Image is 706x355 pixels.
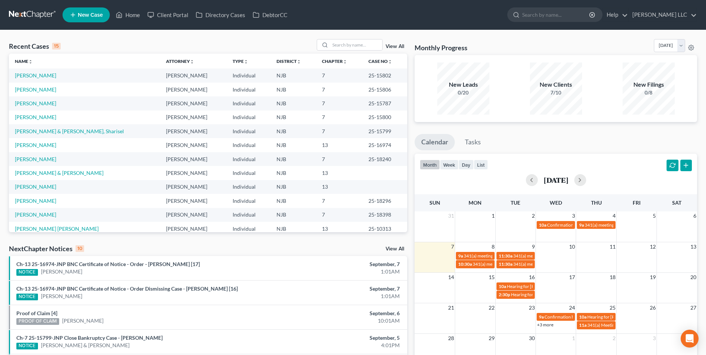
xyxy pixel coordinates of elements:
[16,285,238,292] a: Ch-13 25-16974-JNP BNC Certificate of Notice - Order Dismissing Case - [PERSON_NAME] [16]
[271,111,316,124] td: NJB
[227,96,271,110] td: Individual
[15,198,56,204] a: [PERSON_NAME]
[15,226,99,232] a: [PERSON_NAME] [PERSON_NAME]
[362,208,407,222] td: 25-18398
[316,152,362,166] td: 7
[277,317,400,324] div: 10:01AM
[499,253,512,259] span: 11:30a
[316,222,362,236] td: 13
[16,310,57,316] a: Proof of Claim [4]
[322,58,347,64] a: Chapterunfold_more
[568,273,576,282] span: 17
[15,86,56,93] a: [PERSON_NAME]
[513,261,585,267] span: 341(a) meeting for [PERSON_NAME]
[166,58,194,64] a: Attorneyunfold_more
[78,12,103,18] span: New Case
[652,211,657,220] span: 5
[459,160,474,170] button: day
[362,111,407,124] td: 25-15800
[550,199,562,206] span: Wed
[437,80,489,89] div: New Leads
[160,111,227,124] td: [PERSON_NAME]
[571,334,576,343] span: 1
[316,138,362,152] td: 13
[511,292,609,297] span: Hearing for The [PERSON_NAME] Companies, Inc.
[491,211,495,220] span: 1
[271,138,316,152] td: NJB
[41,342,130,349] a: [PERSON_NAME] & [PERSON_NAME]
[623,89,675,96] div: 0/8
[488,303,495,312] span: 22
[499,292,510,297] span: 2:30p
[277,292,400,300] div: 1:01AM
[499,284,506,289] span: 10a
[160,222,227,236] td: [PERSON_NAME]
[491,242,495,251] span: 8
[271,124,316,138] td: NJB
[15,100,56,106] a: [PERSON_NAME]
[227,180,271,194] td: Individual
[271,222,316,236] td: NJB
[192,8,249,22] a: Directory Cases
[488,334,495,343] span: 29
[539,222,546,228] span: 10a
[464,253,536,259] span: 341(a) meeting for [PERSON_NAME]
[488,273,495,282] span: 15
[28,60,33,64] i: unfold_more
[652,334,657,343] span: 3
[15,72,56,79] a: [PERSON_NAME]
[15,156,56,162] a: [PERSON_NAME]
[539,314,544,320] span: 9a
[233,58,248,64] a: Typeunfold_more
[277,58,301,64] a: Districtunfold_more
[474,160,488,170] button: list
[440,160,459,170] button: week
[316,96,362,110] td: 7
[362,96,407,110] td: 25-15787
[15,114,56,120] a: [PERSON_NAME]
[316,124,362,138] td: 7
[271,180,316,194] td: NJB
[603,8,628,22] a: Help
[160,152,227,166] td: [PERSON_NAME]
[522,8,590,22] input: Search by name...
[271,152,316,166] td: NJB
[16,335,163,341] a: Ch-7 25-15799-JNP Close Bankruptcy Case - [PERSON_NAME]
[227,83,271,96] td: Individual
[513,253,585,259] span: 341(a) meeting for [PERSON_NAME]
[9,244,84,253] div: NextChapter Notices
[227,124,271,138] td: Individual
[330,39,382,50] input: Search by name...
[544,176,568,184] h2: [DATE]
[277,285,400,292] div: September, 7
[386,246,404,252] a: View All
[41,292,82,300] a: [PERSON_NAME]
[531,211,536,220] span: 2
[15,128,124,134] a: [PERSON_NAME] & [PERSON_NAME], Sharisel
[362,124,407,138] td: 25-15799
[447,334,455,343] span: 28
[15,170,103,176] a: [PERSON_NAME] & [PERSON_NAME]
[447,303,455,312] span: 21
[672,199,681,206] span: Sat
[160,83,227,96] td: [PERSON_NAME]
[649,303,657,312] span: 26
[458,253,463,259] span: 9a
[16,269,38,276] div: NOTICE
[190,60,194,64] i: unfold_more
[612,211,616,220] span: 4
[587,314,645,320] span: Hearing for [PERSON_NAME]
[568,242,576,251] span: 10
[316,208,362,222] td: 7
[681,330,699,348] div: Open Intercom Messenger
[362,83,407,96] td: 25-15806
[316,166,362,180] td: 13
[609,242,616,251] span: 11
[458,134,488,150] a: Tasks
[160,138,227,152] td: [PERSON_NAME]
[227,166,271,180] td: Individual
[609,273,616,282] span: 18
[530,80,582,89] div: New Clients
[591,199,602,206] span: Thu
[271,194,316,208] td: NJB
